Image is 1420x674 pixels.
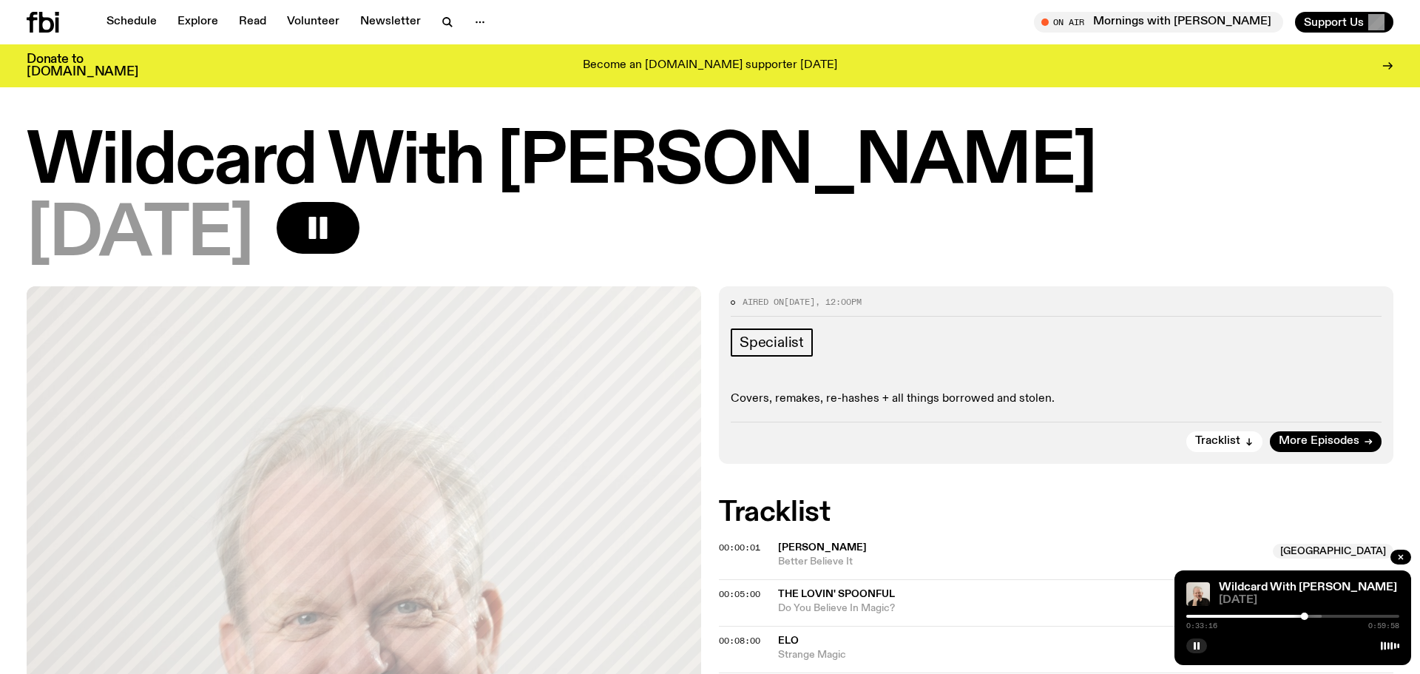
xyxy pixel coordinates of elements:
h3: Donate to [DOMAIN_NAME] [27,53,138,78]
span: 00:00:01 [719,542,760,553]
span: [GEOGRAPHIC_DATA] [1273,544,1393,559]
span: , 12:00pm [815,296,862,308]
a: Read [230,12,275,33]
p: Covers, remakes, re-hashes + all things borrowed and stolen. [731,392,1382,406]
span: Do You Believe In Magic? [778,601,1393,616]
button: 00:08:00 [719,637,760,645]
h1: Wildcard With [PERSON_NAME] [27,129,1393,196]
span: [PERSON_NAME] [778,542,867,553]
span: [DATE] [1219,595,1399,606]
span: The Lovin' Spoonful [778,589,895,599]
span: [DATE] [27,202,253,269]
button: 00:05:00 [719,590,760,599]
span: Support Us [1304,16,1364,29]
span: 0:33:16 [1186,622,1217,630]
span: 00:08:00 [719,635,760,647]
a: Schedule [98,12,166,33]
span: [DATE] [784,296,815,308]
h2: Tracklist [719,499,1393,526]
a: Specialist [731,328,813,357]
button: 00:00:01 [719,544,760,552]
span: Specialist [740,334,804,351]
span: ELO [778,636,799,646]
span: 00:05:00 [719,588,760,600]
button: Support Us [1295,12,1393,33]
span: Tracklist [1195,436,1240,447]
a: Newsletter [351,12,430,33]
button: On AirMornings with [PERSON_NAME] [1034,12,1283,33]
button: Tracklist [1186,431,1262,452]
span: Aired on [743,296,784,308]
span: More Episodes [1279,436,1359,447]
span: 0:59:58 [1368,622,1399,630]
p: Become an [DOMAIN_NAME] supporter [DATE] [583,59,837,73]
a: More Episodes [1270,431,1382,452]
span: Better Believe It [778,555,1264,569]
a: Explore [169,12,227,33]
a: Volunteer [278,12,348,33]
img: Stuart is smiling charmingly, wearing a black t-shirt against a stark white background. [1186,582,1210,606]
span: Strange Magic [778,648,1393,662]
a: Wildcard With [PERSON_NAME] [1219,582,1397,593]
